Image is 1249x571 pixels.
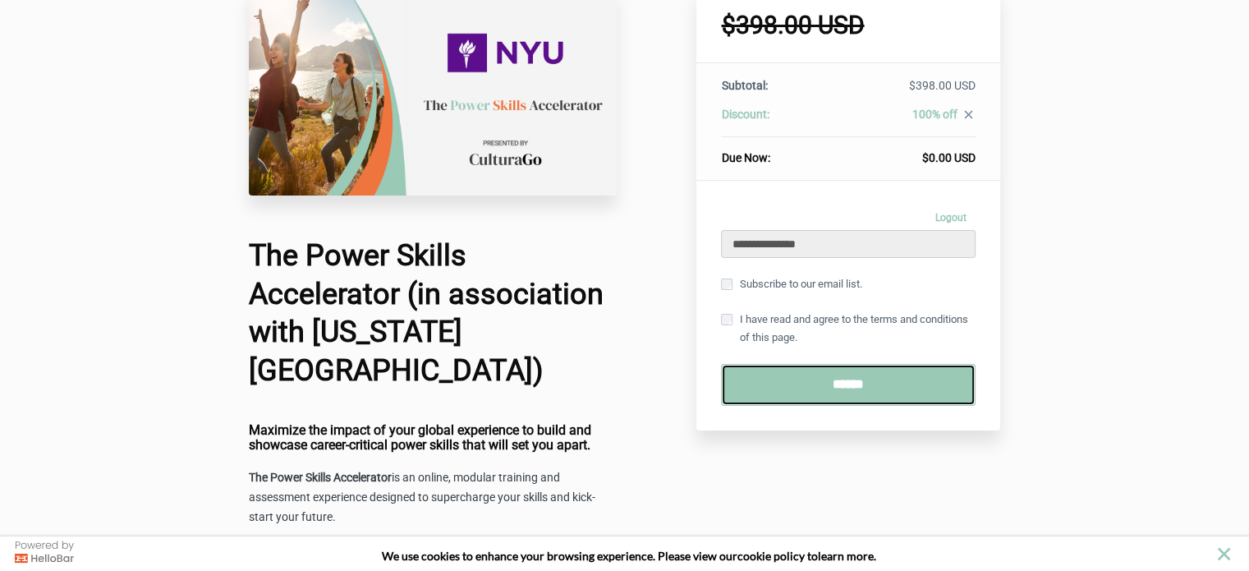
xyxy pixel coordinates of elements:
h4: Maximize the impact of your global experience to build and showcase career-critical power skills ... [249,423,617,452]
h1: The Power Skills Accelerator (in association with [US_STATE][GEOGRAPHIC_DATA]) [249,237,617,390]
label: Subscribe to our email list. [721,275,861,293]
strong: to [807,549,818,563]
span: Subtotal: [721,79,767,92]
span: 100% off [912,108,957,121]
input: Subscribe to our email list. [721,279,732,290]
h1: $398.00 USD [721,13,976,38]
th: Discount: [721,106,828,137]
strong: The Power Skills Accelerator [249,471,392,484]
a: cookie policy [737,549,805,563]
th: Due Now: [721,137,828,167]
td: $398.00 USD [829,77,976,106]
p: is an online, modular training and assessment experience designed to supercharge your skills and ... [249,468,617,527]
span: learn more. [818,549,876,563]
i: close [962,108,976,122]
label: I have read and agree to the terms and conditions of this page. [721,311,976,347]
a: close [957,108,976,126]
input: I have read and agree to the terms and conditions of this page. [721,314,732,325]
span: We use cookies to enhance your browsing experience. Please view our [382,549,737,563]
button: close [1214,544,1234,564]
span: $0.00 USD [922,151,976,164]
a: Logout [926,205,976,230]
